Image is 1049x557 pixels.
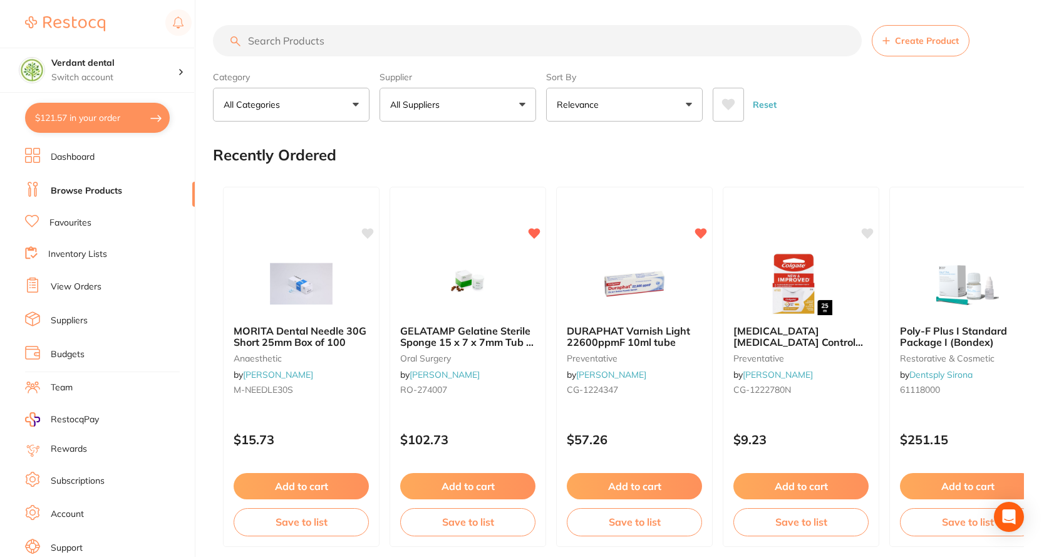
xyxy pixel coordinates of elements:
[51,185,122,197] a: Browse Products
[51,315,88,327] a: Suppliers
[25,412,99,427] a: RestocqPay
[567,432,702,447] p: $57.26
[743,369,813,380] a: [PERSON_NAME]
[567,385,702,395] small: CG-1224347
[261,252,342,315] img: MORITA Dental Needle 30G Short 25mm Box of 100
[234,385,369,395] small: M-NEEDLE30S
[733,369,813,380] span: by
[213,88,369,122] button: All Categories
[25,9,105,38] a: Restocq Logo
[213,147,336,164] h2: Recently Ordered
[51,508,84,521] a: Account
[25,412,40,427] img: RestocqPay
[213,71,369,83] label: Category
[872,25,969,56] button: Create Product
[234,508,369,536] button: Save to list
[400,432,535,447] p: $102.73
[224,98,285,111] p: All Categories
[51,151,95,164] a: Dashboard
[25,16,105,31] img: Restocq Logo
[427,252,509,315] img: GELATAMP Gelatine Sterile Sponge 15 x 7 x 7mm Tub of 50
[400,369,480,380] span: by
[400,508,535,536] button: Save to list
[51,281,101,293] a: View Orders
[895,36,959,46] span: Create Product
[567,353,702,363] small: preventative
[400,353,535,363] small: oral surgery
[900,353,1035,363] small: restorative & cosmetic
[567,369,646,380] span: by
[51,71,178,84] p: Switch account
[900,325,1035,348] b: Poly-F Plus I Standard Package I (Bondex)
[567,508,702,536] button: Save to list
[51,542,83,554] a: Support
[234,369,313,380] span: by
[733,473,869,499] button: Add to cart
[546,88,703,122] button: Relevance
[25,103,170,133] button: $121.57 in your order
[557,98,604,111] p: Relevance
[390,98,445,111] p: All Suppliers
[749,88,780,122] button: Reset
[733,432,869,447] p: $9.23
[900,369,973,380] span: by
[900,432,1035,447] p: $251.15
[567,473,702,499] button: Add to cart
[909,369,973,380] a: Dentsply Sirona
[760,252,842,315] img: Colgate Total Tartar Control Dental Floss 25m x 6
[234,325,369,348] b: MORITA Dental Needle 30G Short 25mm Box of 100
[51,382,73,394] a: Team
[733,325,869,348] b: Colgate Total Tartar Control Dental Floss 25m x 6
[234,353,369,363] small: anaesthetic
[733,353,869,363] small: preventative
[400,473,535,499] button: Add to cart
[234,432,369,447] p: $15.73
[380,71,536,83] label: Supplier
[51,414,99,426] span: RestocqPay
[213,25,862,56] input: Search Products
[546,71,703,83] label: Sort By
[567,325,702,348] b: DURAPHAT Varnish Light 22600ppmF 10ml tube
[410,369,480,380] a: [PERSON_NAME]
[19,58,44,83] img: Verdant dental
[594,252,675,315] img: DURAPHAT Varnish Light 22600ppmF 10ml tube
[733,385,869,395] small: CG-1222780N
[400,385,535,395] small: RO-274007
[51,475,105,487] a: Subscriptions
[234,473,369,499] button: Add to cart
[733,508,869,536] button: Save to list
[51,57,178,70] h4: Verdant dental
[49,217,91,229] a: Favourites
[900,473,1035,499] button: Add to cart
[243,369,313,380] a: [PERSON_NAME]
[576,369,646,380] a: [PERSON_NAME]
[51,443,87,455] a: Rewards
[400,325,535,348] b: GELATAMP Gelatine Sterile Sponge 15 x 7 x 7mm Tub of 50
[927,252,1008,315] img: Poly-F Plus I Standard Package I (Bondex)
[900,508,1035,536] button: Save to list
[994,502,1024,532] div: Open Intercom Messenger
[380,88,536,122] button: All Suppliers
[51,348,85,361] a: Budgets
[900,385,1035,395] small: 61118000
[48,248,107,261] a: Inventory Lists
